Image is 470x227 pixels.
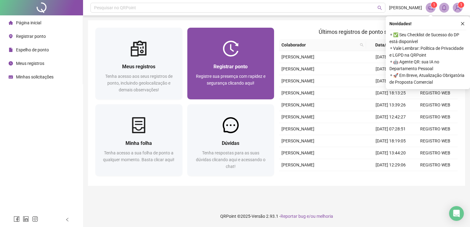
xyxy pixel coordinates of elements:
[368,123,413,135] td: [DATE] 07:28:51
[213,64,248,70] span: Registrar ponto
[281,78,314,83] span: [PERSON_NAME]
[413,147,458,159] td: REGISTRO WEB
[360,43,364,47] span: search
[389,45,466,58] span: ⚬ Vale Lembrar: Política de Privacidade e LGPD na QRPoint
[368,87,413,99] td: [DATE] 18:13:25
[460,3,462,7] span: 1
[413,123,458,135] td: REGISTRO WEB
[281,42,357,48] span: Colaborador
[368,159,413,171] td: [DATE] 12:29:06
[428,5,433,10] span: notification
[433,3,435,7] span: 1
[458,2,464,8] sup: Atualize o seu contato no menu Meus Dados
[252,214,265,219] span: Versão
[281,138,314,143] span: [PERSON_NAME]
[281,114,314,119] span: [PERSON_NAME]
[389,4,422,11] span: [PERSON_NAME]
[16,74,54,79] span: Minhas solicitações
[413,99,458,111] td: REGISTRO WEB
[9,21,13,25] span: home
[460,22,465,26] span: close
[16,20,41,25] span: Página inicial
[368,51,413,63] td: [DATE] 13:49:27
[413,111,458,123] td: REGISTRO WEB
[389,20,412,27] span: Novidades !
[105,74,173,92] span: Tenha acesso aos seus registros de ponto, incluindo geolocalização e demais observações!
[368,171,413,183] td: [DATE] 08:02:09
[95,28,182,99] a: Meus registrosTenha acesso aos seus registros de ponto, incluindo geolocalização e demais observa...
[95,104,182,176] a: Minha folhaTenha acesso a sua folha de ponto a qualquer momento. Basta clicar aqui!
[389,72,466,86] span: ⚬ 🚀 Em Breve, Atualização Obrigatória de Proposta Comercial
[16,61,44,66] span: Meus registros
[359,40,365,50] span: search
[368,42,402,48] span: Data/Hora
[366,39,409,51] th: Data/Hora
[187,28,274,99] a: Registrar pontoRegistre sua presença com rapidez e segurança clicando aqui!
[16,47,49,52] span: Espelho de ponto
[368,111,413,123] td: [DATE] 12:42:27
[23,216,29,222] span: linkedin
[125,140,152,146] span: Minha folha
[103,150,174,162] span: Tenha acesso a sua folha de ponto a qualquer momento. Basta clicar aqui!
[449,206,464,221] div: Open Intercom Messenger
[9,61,13,66] span: clock-circle
[453,3,462,12] img: 84078
[281,102,314,107] span: [PERSON_NAME]
[431,2,437,8] sup: 1
[389,58,466,72] span: ⚬ 🤖 Agente QR: sua IA no Departamento Pessoal
[413,171,458,183] td: REGISTRO WEB
[368,135,413,147] td: [DATE] 18:19:05
[413,135,458,147] td: REGISTRO WEB
[281,162,314,167] span: [PERSON_NAME]
[368,147,413,159] td: [DATE] 13:44:20
[368,75,413,87] td: [DATE] 07:09:35
[413,159,458,171] td: REGISTRO WEB
[281,126,314,131] span: [PERSON_NAME]
[377,6,382,10] span: search
[16,34,46,39] span: Registrar ponto
[281,214,333,219] span: Reportar bug e/ou melhoria
[281,150,314,155] span: [PERSON_NAME]
[281,90,314,95] span: [PERSON_NAME]
[281,66,314,71] span: [PERSON_NAME]
[368,99,413,111] td: [DATE] 13:39:26
[187,104,274,176] a: DúvidasTenha respostas para as suas dúvidas clicando aqui e acessando o chat!
[32,216,38,222] span: instagram
[389,31,466,45] span: ⚬ ✅ Seu Checklist de Sucesso do DP está disponível
[196,74,265,86] span: Registre sua presença com rapidez e segurança clicando aqui!
[9,34,13,38] span: environment
[122,64,155,70] span: Meus registros
[83,205,470,227] footer: QRPoint © 2025 - 2.93.1 -
[14,216,20,222] span: facebook
[319,29,418,35] span: Últimos registros de ponto sincronizados
[65,217,70,222] span: left
[413,87,458,99] td: REGISTRO WEB
[9,48,13,52] span: file
[281,54,314,59] span: [PERSON_NAME]
[441,5,447,10] span: bell
[368,63,413,75] td: [DATE] 12:33:30
[9,75,13,79] span: schedule
[222,140,239,146] span: Dúvidas
[196,150,265,169] span: Tenha respostas para as suas dúvidas clicando aqui e acessando o chat!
